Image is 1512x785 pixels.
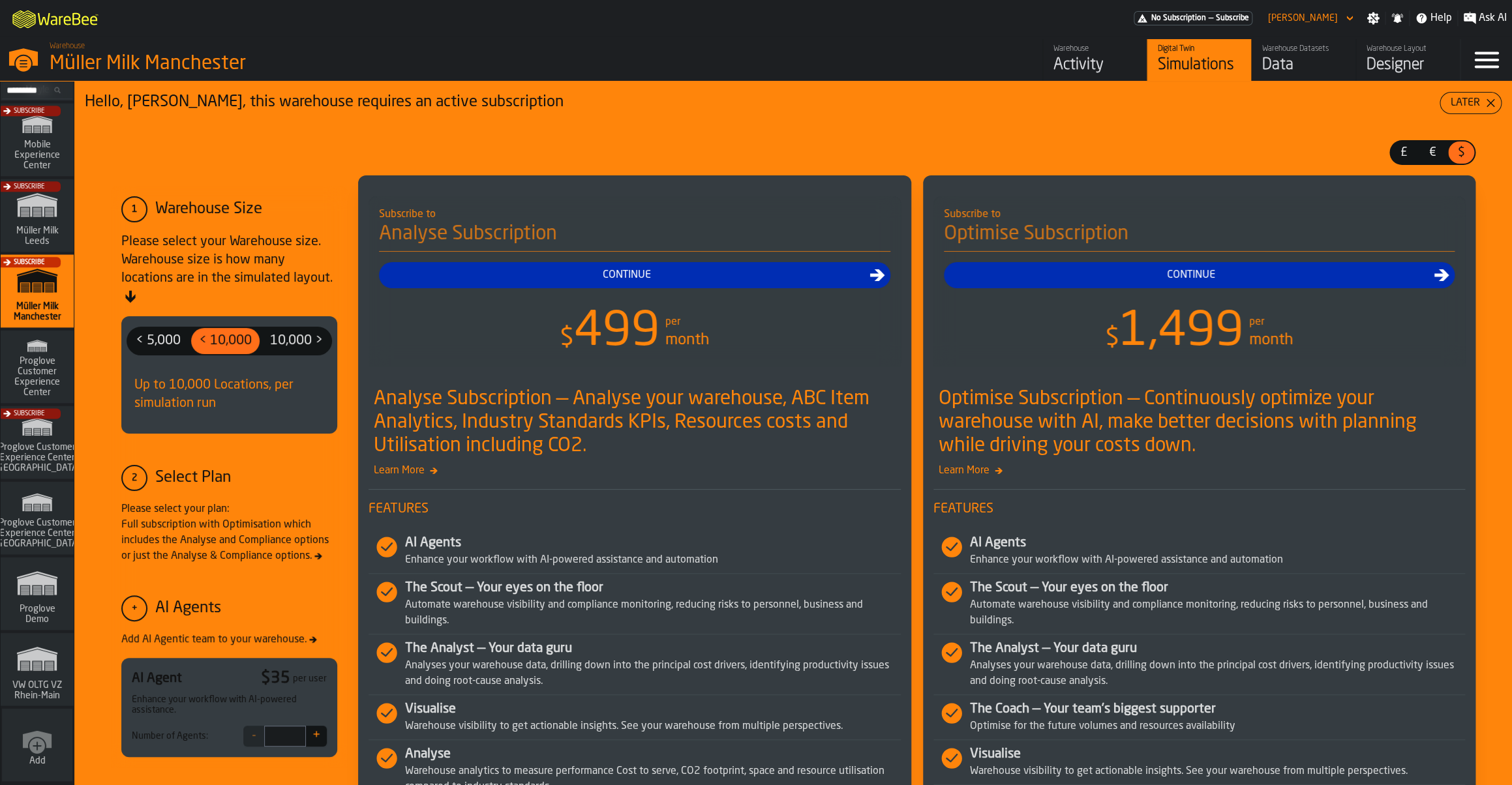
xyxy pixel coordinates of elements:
[1263,10,1356,26] div: DropdownMenuValue-Sebastian Petruch Petruch
[1134,11,1252,25] a: link-to-/wh/i/b09612b5-e9f1-4a3a-b0a4-784729d61419/pricing/
[1053,55,1136,76] div: Activity
[1134,11,1252,25] div: Menu Subscription
[155,598,221,619] div: AI Agents
[127,327,190,355] label: button-switch-multi-< 5,000
[970,597,1466,629] div: Automate warehouse visibility and compliance monitoring, reducing risks to personnel, business an...
[1393,144,1414,161] span: £
[1105,325,1119,351] span: $
[1251,39,1355,81] a: link-to-/wh/i/b09612b5-e9f1-4a3a-b0a4-784729d61419/data
[1,632,74,708] a: link-to-/wh/i/44979e6c-6f66-405e-9874-c1e29f02a54a/simulations
[369,500,901,518] span: Features
[191,328,260,354] div: thumb
[6,356,68,398] span: Proglove Customer Experience Center
[1448,141,1474,164] div: thumb
[1158,44,1241,53] div: Digital Twin
[1422,144,1443,161] span: €
[939,387,1466,458] div: Optimise Subscription — Continuously optimize your warehouse with AI, make better decisions with ...
[2,708,72,784] a: link-to-/wh/new
[121,632,337,647] div: Add AI Agentic team to your warehouse.
[132,670,182,688] div: AI Agent
[379,207,890,222] div: Subscribe to
[405,640,901,658] div: The Analyst — Your data guru
[1451,144,1472,161] span: $
[369,463,901,479] span: Learn More
[374,387,901,458] div: Analyse Subscription — Analyse your warehouse, ABC Item Analytics, Industry Standards KPIs, Resou...
[1440,92,1502,114] button: button-Later
[1479,10,1507,26] span: Ask AI
[405,745,901,763] div: Analyse
[1410,10,1457,26] label: button-toggle-Help
[1419,141,1445,164] div: thumb
[1458,10,1512,26] label: button-toggle-Ask AI
[155,467,231,488] div: Select Plan
[1355,39,1460,81] a: link-to-/wh/i/b09612b5-e9f1-4a3a-b0a4-784729d61419/designer
[1249,330,1293,351] div: month
[1,481,74,557] a: link-to-/wh/i/b725f59e-a7b8-4257-9acf-85a504d5909c/simulations
[933,500,1466,518] span: Features
[1447,140,1475,165] label: button-switch-multi-$
[1216,14,1249,23] span: Subscribe
[1460,39,1512,81] label: button-toggle-Menu
[405,700,901,718] div: Visualise
[970,718,1466,734] div: Optimise for the future volumes and resources availability
[665,314,680,330] div: per
[121,196,147,222] div: 1
[970,763,1466,779] div: Warehouse visibility to get actionable insights. See your warehouse from multiple perspectives.
[970,700,1466,718] div: The Coach — Your team's biggest supporter
[560,325,574,351] span: $
[574,309,660,356] span: 499
[405,579,901,597] div: The Scout — Your eyes on the floor
[14,108,44,115] span: Subscribe
[933,463,1466,479] span: Learn More
[132,731,208,741] div: Number of Agents:
[132,694,327,715] div: Enhance your workflow with AI-powered assistance.
[85,92,1440,113] div: Hello, [PERSON_NAME], this warehouse requires an active subscription
[127,366,332,423] div: Up to 10,000 Locations, per simulation run
[130,331,186,351] span: < 5,000
[970,579,1466,597] div: The Scout — Your eyes on the floor
[293,674,327,684] div: per user
[29,755,46,765] span: Add
[261,668,290,689] div: $ 35
[949,267,1434,283] div: Continue
[1389,140,1418,165] label: button-switch-multi-£
[121,595,147,621] div: +
[1391,141,1417,164] div: thumb
[155,199,262,220] div: Warehouse Size
[306,726,327,747] button: +
[1119,309,1244,356] span: 1,499
[14,183,44,190] span: Subscribe
[405,718,901,734] div: Warehouse visibility to get actionable insights. See your warehouse from multiple perspectives.
[14,259,44,266] span: Subscribe
[194,331,257,351] span: < 10,000
[121,465,147,491] div: 2
[1,254,74,330] a: link-to-/wh/i/b09612b5-e9f1-4a3a-b0a4-784729d61419/simulations
[1445,95,1485,111] div: Later
[970,534,1466,552] div: AI Agents
[1367,55,1449,76] div: Designer
[1,330,74,406] a: link-to-/wh/i/ad8a128b-0962-41b6-b9c5-f48cc7973f93/simulations
[1268,13,1338,23] div: DropdownMenuValue-Sebastian Petruch Petruch
[1361,12,1385,25] label: button-toggle-Settings
[1249,314,1264,330] div: per
[50,52,402,76] div: Müller Milk Manchester
[379,262,890,288] button: button-Continue
[1,179,74,254] a: link-to-/wh/i/9ddcc54a-0a13-4fa4-8169-7a9b979f5f30/simulations
[970,658,1466,689] div: Analyses your warehouse data, drilling down into the principal cost drivers, identifying producti...
[50,42,85,51] span: Warehouse
[384,267,869,283] div: Continue
[1,557,74,632] a: link-to-/wh/i/e36b03eb-bea5-40ab-83a2-6422b9ded721/simulations
[405,597,901,629] div: Automate warehouse visibility and compliance monitoring, reducing risks to personnel, business an...
[1385,12,1409,25] label: button-toggle-Notifications
[6,679,68,700] span: VW OLTG VZ Rhein-Main
[1053,44,1136,53] div: Warehouse
[243,726,264,747] button: -
[1147,39,1251,81] a: link-to-/wh/i/b09612b5-e9f1-4a3a-b0a4-784729d61419/simulations
[121,501,337,564] div: Please select your plan: Full subscription with Optimisation which includes the Analyse and Compl...
[970,552,1466,568] div: Enhance your workflow with AI-powered assistance and automation
[1158,55,1241,76] div: Simulations
[1367,44,1449,53] div: Warehouse Layout
[265,331,328,351] span: 10,000 >
[1,406,74,481] a: link-to-/wh/i/fa949e79-6535-42a1-9210-3ec8e248409d/simulations
[128,328,189,354] div: thumb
